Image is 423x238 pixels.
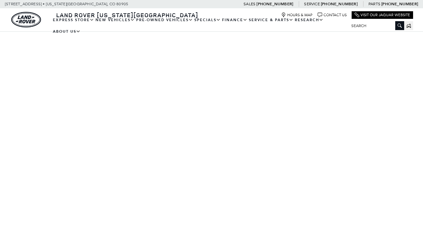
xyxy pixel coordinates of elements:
[52,26,81,37] a: About Us
[294,14,324,26] a: Research
[346,22,404,30] input: Search
[52,14,95,26] a: EXPRESS STORE
[304,2,320,6] span: Service
[321,1,358,7] a: [PHONE_NUMBER]
[52,14,346,37] nav: Main Navigation
[221,14,248,26] a: Finance
[11,12,41,27] a: land-rover
[5,2,128,6] a: [STREET_ADDRESS] • [US_STATE][GEOGRAPHIC_DATA], CO 80905
[135,14,194,26] a: Pre-Owned Vehicles
[355,13,410,18] a: Visit Our Jaguar Website
[281,13,313,18] a: Hours & Map
[56,11,198,19] span: Land Rover [US_STATE][GEOGRAPHIC_DATA]
[95,14,135,26] a: New Vehicles
[256,1,293,7] a: [PHONE_NUMBER]
[248,14,294,26] a: Service & Parts
[194,14,221,26] a: Specials
[318,13,347,18] a: Contact Us
[368,2,380,6] span: Parts
[11,12,41,27] img: Land Rover
[52,11,202,19] a: Land Rover [US_STATE][GEOGRAPHIC_DATA]
[244,2,255,6] span: Sales
[381,1,418,7] a: [PHONE_NUMBER]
